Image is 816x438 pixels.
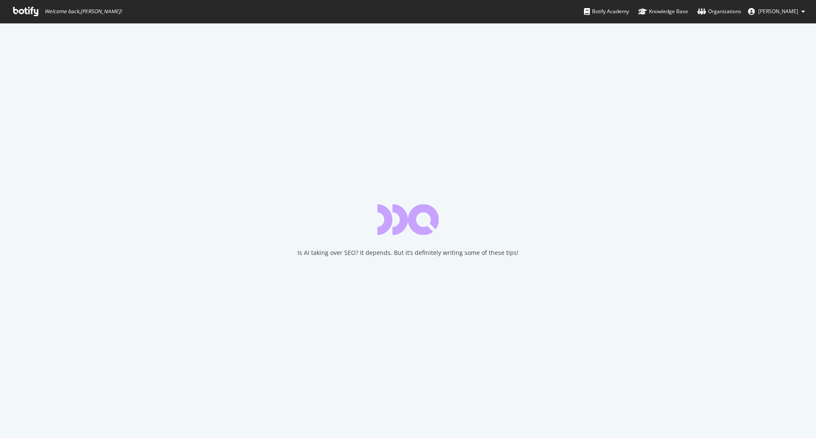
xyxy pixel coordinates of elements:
[45,8,122,15] span: Welcome back, [PERSON_NAME] !
[297,249,518,257] div: Is AI taking over SEO? It depends. But it’s definitely writing some of these tips!
[697,7,741,16] div: Organizations
[377,204,439,235] div: animation
[584,7,629,16] div: Botify Academy
[638,7,688,16] div: Knowledge Base
[741,5,812,18] button: [PERSON_NAME]
[758,8,798,15] span: Joanne Brickles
